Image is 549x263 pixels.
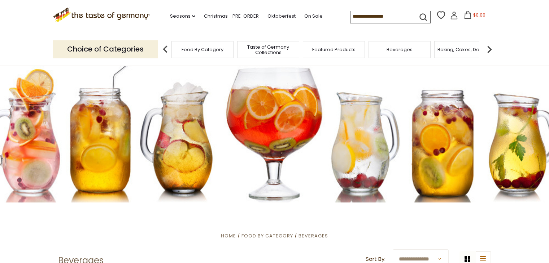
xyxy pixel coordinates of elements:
[267,12,296,20] a: Oktoberfest
[221,232,236,239] a: Home
[459,11,490,22] button: $0.00
[312,47,356,52] a: Featured Products
[304,12,323,20] a: On Sale
[482,42,497,57] img: next arrow
[299,232,328,239] a: Beverages
[204,12,259,20] a: Christmas - PRE-ORDER
[158,42,173,57] img: previous arrow
[473,12,485,18] span: $0.00
[241,232,293,239] a: Food By Category
[387,47,413,52] a: Beverages
[437,47,493,52] a: Baking, Cakes, Desserts
[239,44,297,55] a: Taste of Germany Collections
[170,12,195,20] a: Seasons
[182,47,223,52] a: Food By Category
[53,40,158,58] p: Choice of Categories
